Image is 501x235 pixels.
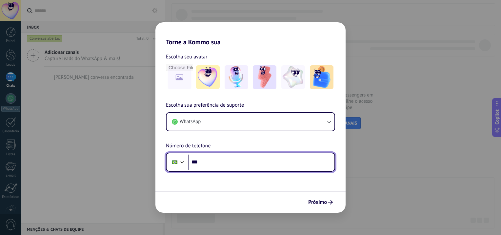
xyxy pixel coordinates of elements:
img: -2.jpeg [225,65,248,89]
img: -1.jpeg [196,65,220,89]
img: -3.jpeg [253,65,276,89]
img: -4.jpeg [281,65,305,89]
h2: Torne a Kommo sua [155,22,346,46]
span: Número de telefone [166,142,210,150]
span: Próximo [308,200,327,204]
div: Brazil: + 55 [169,155,181,169]
span: Escolha seu avatar [166,53,208,61]
span: WhatsApp [180,118,201,125]
button: WhatsApp [167,113,334,131]
span: Escolha sua preferência de suporte [166,101,244,110]
img: -5.jpeg [310,65,333,89]
button: Próximo [305,197,336,208]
